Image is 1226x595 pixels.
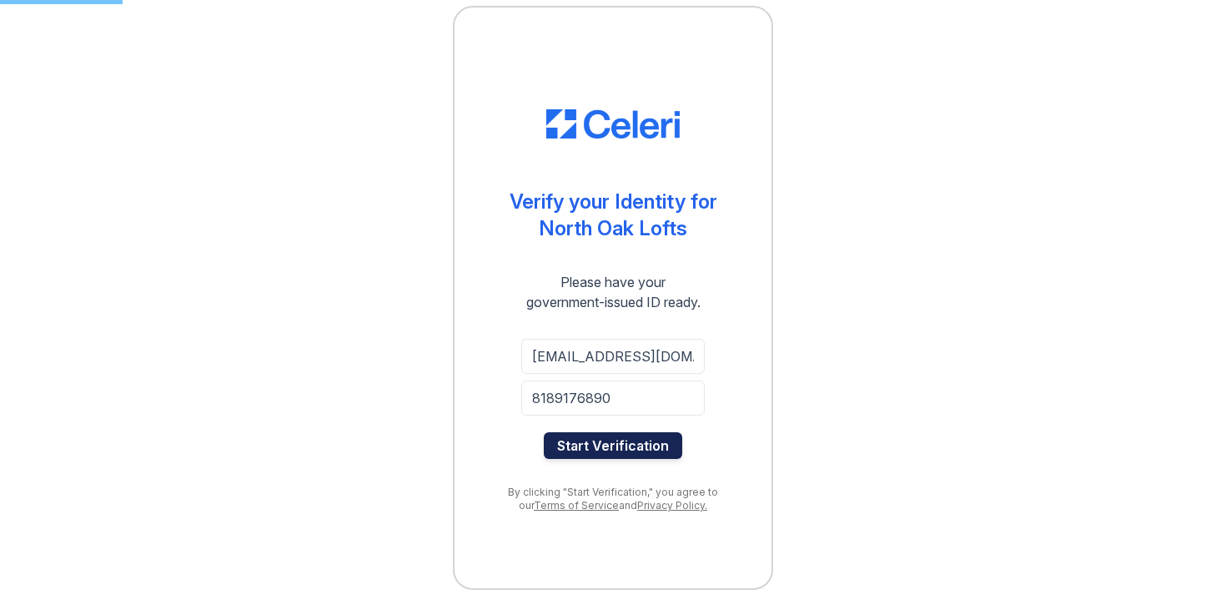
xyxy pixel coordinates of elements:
div: Please have your government-issued ID ready. [496,272,731,312]
button: Start Verification [544,432,682,459]
a: Privacy Policy. [637,499,707,512]
div: By clicking "Start Verification," you agree to our and [488,486,738,512]
div: Verify your Identity for North Oak Lofts [510,189,717,242]
img: CE_Logo_Blue-a8612792a0a2168367f1c8372b55b34899dd931a85d93a1a3d3e32e68fde9ad4.png [546,109,680,139]
input: Phone [521,381,705,416]
a: Terms of Service [534,499,619,512]
input: Email [521,339,705,374]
